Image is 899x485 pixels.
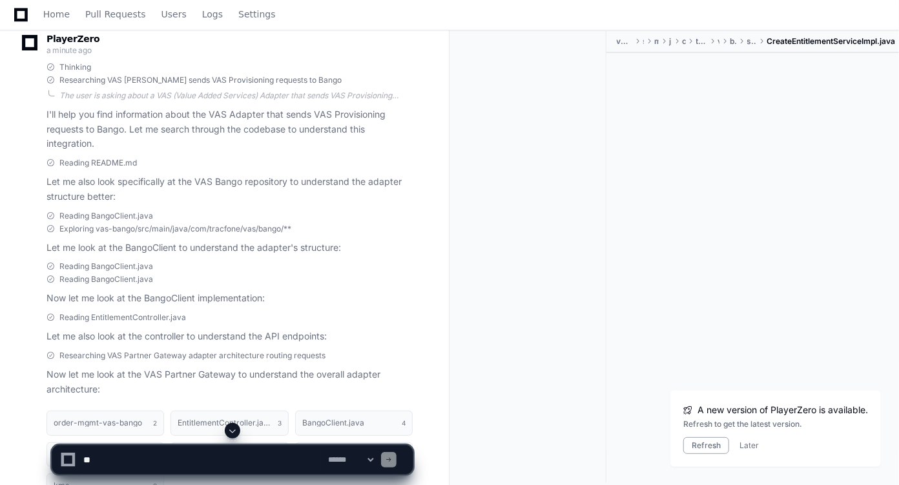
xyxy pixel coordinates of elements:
[747,36,756,47] span: service
[46,175,413,204] p: Let me also look specifically at the VAS Bango repository to understand the adapter structure bet...
[85,10,145,18] span: Pull Requests
[54,419,142,427] h1: order-mgmt-vas-bango
[59,91,413,101] div: The user is asking about a VAS (Value Added Services) Adapter that sends VAS Provisioning request...
[59,211,153,221] span: Reading BangoClient.java
[43,10,70,18] span: Home
[202,10,223,18] span: Logs
[46,411,164,435] button: order-mgmt-vas-bango2
[739,440,759,451] button: Later
[46,329,413,344] p: Let me also look at the controller to understand the API endpoints:
[617,36,633,47] span: vas-bango
[59,274,153,285] span: Reading BangoClient.java
[682,36,685,47] span: com
[46,107,413,151] p: I'll help you find information about the VAS Adapter that sends VAS Provisioning requests to Bang...
[161,10,187,18] span: Users
[59,224,291,234] span: Exploring vas-bango/src/main/java/com/tracfone/vas/bango/**
[170,411,288,435] button: EntitlementController.java3
[46,241,413,255] p: Let me look at the BangoClient to understand the adapter's structure:
[59,261,153,272] span: Reading BangoClient.java
[238,10,275,18] span: Settings
[302,419,364,427] h1: BangoClient.java
[683,419,868,429] div: Refresh to get the latest version.
[697,404,868,416] span: A new version of PlayerZero is available.
[669,36,672,47] span: java
[683,437,729,454] button: Refresh
[153,418,157,428] span: 2
[654,36,659,47] span: main
[59,75,342,85] span: Researching VAS [PERSON_NAME] sends VAS Provisioning requests to Bango
[295,411,413,435] button: BangoClient.java4
[718,36,719,47] span: vas
[46,35,99,43] span: PlayerZero
[59,62,91,72] span: Thinking
[696,36,707,47] span: tracfone
[278,418,282,428] span: 3
[46,367,413,397] p: Now let me look at the VAS Partner Gateway to understand the overall adapter architecture:
[46,45,91,55] span: a minute ago
[59,312,186,323] span: Reading EntitlementController.java
[178,419,271,427] h1: EntitlementController.java
[730,36,737,47] span: bango
[59,350,325,361] span: Researching VAS Partner Gateway adapter architecture routing requests
[767,36,895,47] span: CreateEntitlementServiceImpl.java
[402,418,406,428] span: 4
[46,291,413,306] p: Now let me look at the BangoClient implementation:
[59,158,137,168] span: Reading README.md
[643,36,644,47] span: src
